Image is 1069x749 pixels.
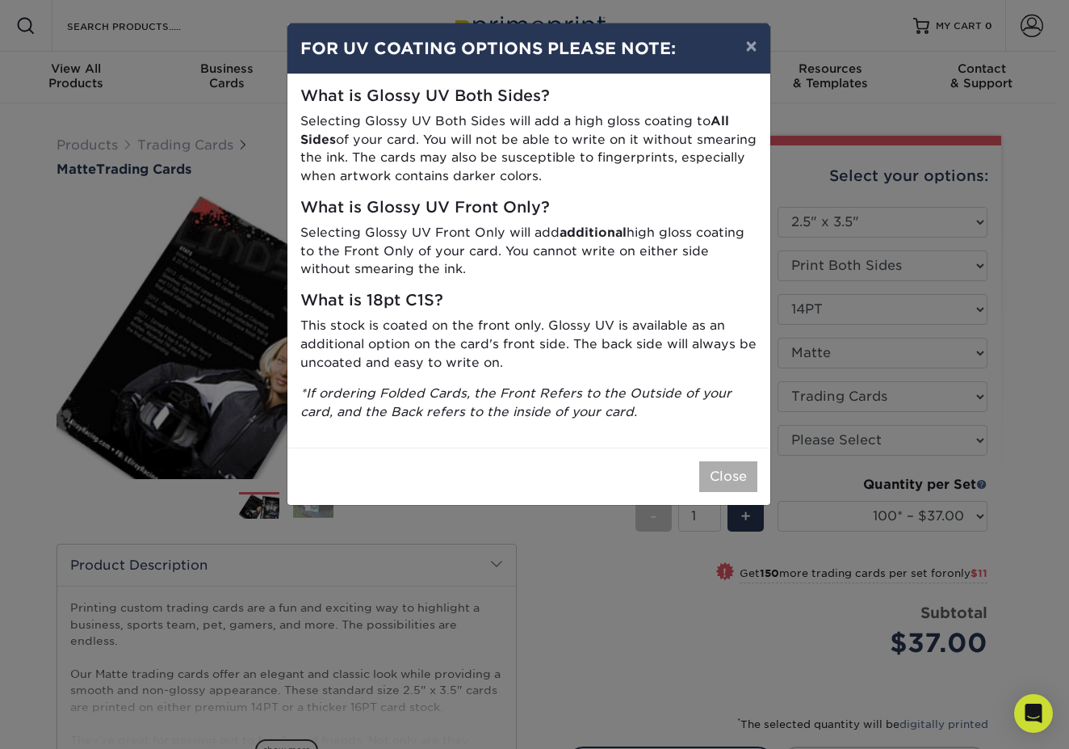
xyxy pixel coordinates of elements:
div: Open Intercom Messenger [1014,694,1053,733]
p: Selecting Glossy UV Both Sides will add a high gloss coating to of your card. You will not be abl... [300,112,757,186]
button: × [732,23,769,69]
i: *If ordering Folded Cards, the Front Refers to the Outside of your card, and the Back refers to t... [300,385,732,419]
button: Close [699,461,757,492]
p: Selecting Glossy UV Front Only will add high gloss coating to the Front Only of your card. You ca... [300,224,757,279]
h5: What is Glossy UV Both Sides? [300,87,757,106]
h5: What is 18pt C1S? [300,292,757,310]
h4: FOR UV COATING OPTIONS PLEASE NOTE: [300,36,757,61]
strong: All Sides [300,113,729,147]
h5: What is Glossy UV Front Only? [300,199,757,217]
p: This stock is coated on the front only. Glossy UV is available as an additional option on the car... [300,317,757,372]
strong: additional [560,225,627,240]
